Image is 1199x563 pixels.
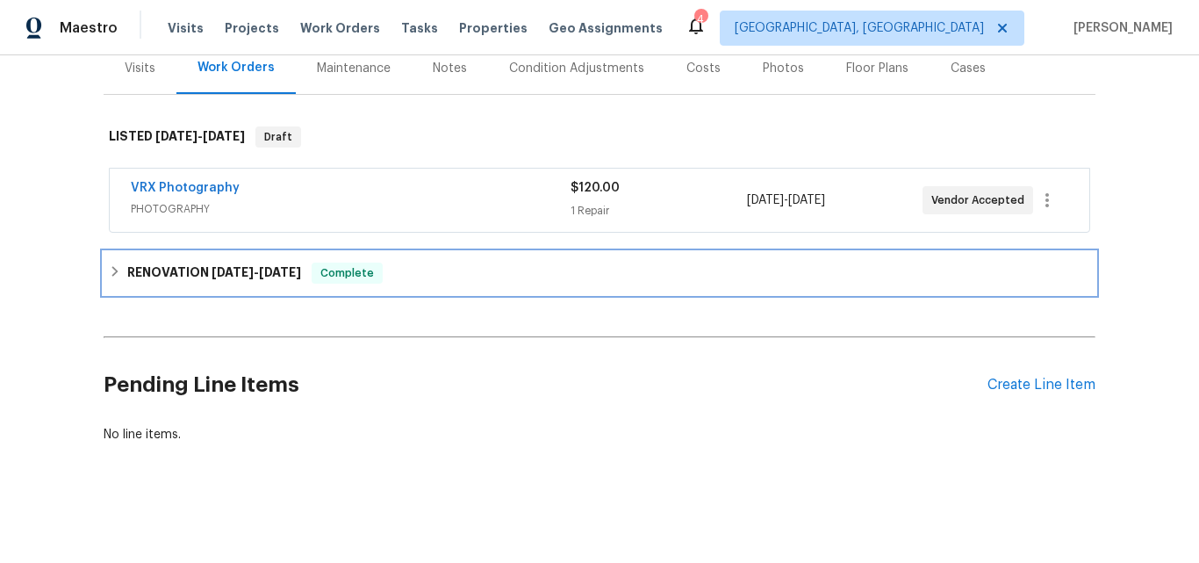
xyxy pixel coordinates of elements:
[401,22,438,34] span: Tasks
[686,60,721,77] div: Costs
[212,266,254,278] span: [DATE]
[1066,19,1173,37] span: [PERSON_NAME]
[104,109,1095,165] div: LISTED [DATE]-[DATE]Draft
[987,377,1095,393] div: Create Line Item
[104,252,1095,294] div: RENOVATION [DATE]-[DATE]Complete
[747,194,784,206] span: [DATE]
[259,266,301,278] span: [DATE]
[197,59,275,76] div: Work Orders
[951,60,986,77] div: Cases
[846,60,908,77] div: Floor Plans
[212,266,301,278] span: -
[735,19,984,37] span: [GEOGRAPHIC_DATA], [GEOGRAPHIC_DATA]
[571,182,620,194] span: $120.00
[459,19,528,37] span: Properties
[127,263,301,284] h6: RENOVATION
[317,60,391,77] div: Maintenance
[203,130,245,142] span: [DATE]
[155,130,245,142] span: -
[931,191,1031,209] span: Vendor Accepted
[313,264,381,282] span: Complete
[509,60,644,77] div: Condition Adjustments
[109,126,245,148] h6: LISTED
[225,19,279,37] span: Projects
[168,19,204,37] span: Visits
[571,202,746,220] div: 1 Repair
[131,200,571,218] span: PHOTOGRAPHY
[155,130,197,142] span: [DATE]
[104,344,987,426] h2: Pending Line Items
[131,182,240,194] a: VRX Photography
[788,194,825,206] span: [DATE]
[60,19,118,37] span: Maestro
[433,60,467,77] div: Notes
[125,60,155,77] div: Visits
[549,19,663,37] span: Geo Assignments
[763,60,804,77] div: Photos
[257,128,299,146] span: Draft
[694,11,707,28] div: 4
[300,19,380,37] span: Work Orders
[747,191,825,209] span: -
[104,426,1095,444] div: No line items.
